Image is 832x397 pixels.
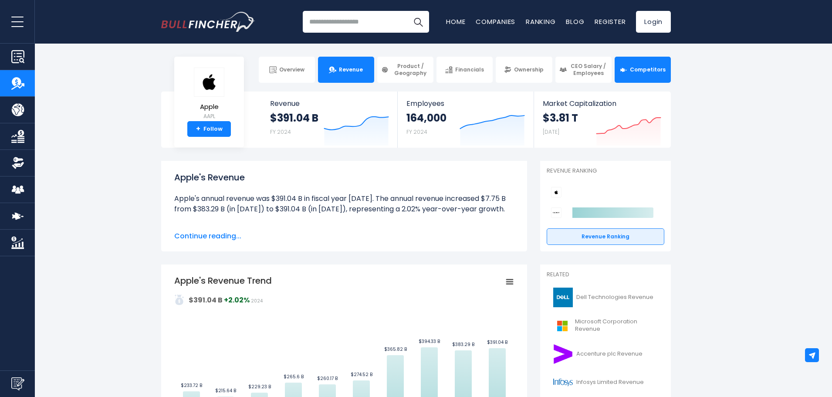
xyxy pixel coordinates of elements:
[284,373,304,380] text: $265.6 B
[161,12,255,32] a: Go to homepage
[496,57,552,83] a: Ownership
[406,128,427,136] small: FY 2024
[174,275,272,287] tspan: Apple's Revenue Trend
[552,373,574,392] img: INFY logo
[406,111,446,125] strong: 164,000
[317,375,338,382] text: $260.17 B
[547,271,664,278] p: Related
[487,339,507,346] text: $391.04 B
[419,338,440,345] text: $394.33 B
[552,288,574,307] img: DELL logo
[547,342,664,366] a: Accenture plc Revenue
[270,111,318,125] strong: $391.04 B
[569,63,608,76] span: CEO Salary / Employees
[261,92,398,148] a: Revenue $391.04 B FY 2024
[174,225,514,256] li: Apple's quarterly revenue was $94.04 B in the quarter ending [DATE]. The quarterly revenue increa...
[194,103,224,111] span: Apple
[547,285,664,309] a: Dell Technologies Revenue
[270,128,291,136] small: FY 2024
[384,346,407,353] text: $365.82 B
[161,12,255,32] img: Bullfincher logo
[615,57,671,83] a: Competitors
[555,57,612,83] a: CEO Salary / Employees
[407,11,429,33] button: Search
[436,57,493,83] a: Financials
[174,231,514,241] span: Continue reading...
[526,17,555,26] a: Ranking
[566,17,584,26] a: Blog
[351,371,372,378] text: $274.52 B
[174,295,185,305] img: addasd
[543,111,578,125] strong: $3.81 T
[174,171,514,184] h1: Apple's Revenue
[270,99,389,108] span: Revenue
[259,57,315,83] a: Overview
[248,383,271,390] text: $229.23 B
[455,66,484,73] span: Financials
[187,121,231,137] a: +Follow
[452,341,474,348] text: $383.29 B
[543,128,559,136] small: [DATE]
[551,187,561,197] img: Apple competitors logo
[551,207,561,218] img: Sony Group Corporation competitors logo
[193,67,225,122] a: Apple AAPL
[377,57,433,83] a: Product / Geography
[547,314,664,338] a: Microsoft Corporation Revenue
[630,66,666,73] span: Competitors
[446,17,465,26] a: Home
[11,156,24,170] img: Ownership
[547,228,664,245] a: Revenue Ranking
[547,370,664,394] a: Infosys Limited Revenue
[595,17,626,26] a: Register
[391,63,430,76] span: Product / Geography
[552,316,572,336] img: MSFT logo
[174,193,514,214] li: Apple's annual revenue was $391.04 B in fiscal year [DATE]. The annual revenue increased $7.75 B ...
[194,112,224,120] small: AAPL
[543,99,661,108] span: Market Capitalization
[547,167,664,175] p: Revenue Ranking
[339,66,363,73] span: Revenue
[398,92,533,148] a: Employees 164,000 FY 2024
[279,66,304,73] span: Overview
[196,125,200,133] strong: +
[406,99,524,108] span: Employees
[534,92,670,148] a: Market Capitalization $3.81 T [DATE]
[224,295,250,305] strong: +2.02%
[251,298,263,304] span: 2024
[476,17,515,26] a: Companies
[189,295,223,305] strong: $391.04 B
[181,382,202,389] text: $233.72 B
[636,11,671,33] a: Login
[552,344,574,364] img: ACN logo
[215,387,236,394] text: $215.64 B
[514,66,544,73] span: Ownership
[318,57,374,83] a: Revenue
